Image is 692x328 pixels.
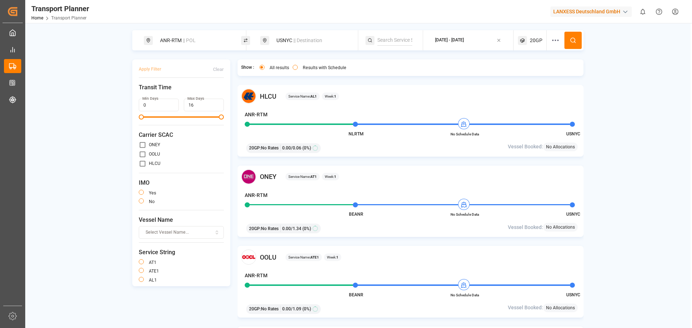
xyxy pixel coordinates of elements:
[282,225,301,232] span: 0.00 / 1.34
[272,34,350,47] div: USNYC
[149,143,160,147] label: ONEY
[146,229,189,236] span: Select Vessel Name...
[213,66,224,73] div: Clear
[149,278,157,282] label: AL1
[139,114,144,120] span: Minimum
[327,255,338,260] span: Week:
[149,199,155,204] label: no
[245,111,267,118] h4: ANR-RTM
[149,152,160,156] label: OOLU
[349,131,364,136] span: NLRTM
[550,6,632,17] div: LANXESS Deutschland GmbH
[303,66,346,70] label: Results with Schedule
[550,5,635,18] button: LANXESS Deutschland GmbH
[245,192,267,199] h4: ANR-RTM
[288,255,319,260] span: Service Name:
[139,179,224,187] span: IMO
[508,143,543,150] span: Vessel Booked:
[508,304,543,311] span: Vessel Booked:
[310,94,317,98] b: AL1
[566,131,580,136] span: USNYC
[349,212,363,217] span: BEANR
[334,94,336,98] b: 1
[546,305,575,311] span: No Allocations
[156,34,234,47] div: ANR-RTM
[530,37,542,44] span: 20GP
[377,35,412,46] input: Search Service String
[288,174,317,179] span: Service Name:
[139,216,224,224] span: Vessel Name
[31,15,43,21] a: Home
[241,64,254,71] span: Show :
[302,145,311,151] span: (0%)
[336,255,338,259] b: 1
[249,306,261,312] span: 20GP :
[508,224,543,231] span: Vessel Booked:
[261,306,279,312] span: No Rates
[142,96,158,101] label: Min Days
[546,224,575,230] span: No Allocations
[325,94,336,99] span: Week:
[445,212,484,217] span: No Schedule Data
[260,172,276,181] span: ONEY
[149,161,160,166] label: HLCU
[270,66,289,70] label: All results
[149,191,156,195] label: yes
[445,131,484,137] span: No Schedule Data
[566,212,580,217] span: USNYC
[245,272,267,279] h4: ANR-RTM
[187,96,204,101] label: Max Days
[249,145,261,151] span: 20GP :
[349,292,363,297] span: BEANR
[282,145,301,151] span: 0.00 / 0.06
[293,37,322,43] span: || Destination
[31,3,89,14] div: Transport Planner
[219,114,224,120] span: Maximum
[325,174,336,179] span: Week:
[213,63,224,76] button: Clear
[288,94,317,99] span: Service Name:
[302,306,311,312] span: (0%)
[566,292,580,297] span: USNYC
[241,89,256,104] img: Carrier
[249,225,261,232] span: 20GP :
[149,269,159,273] label: ATE1
[334,175,336,179] b: 1
[149,260,156,265] label: AT1
[261,225,279,232] span: No Rates
[139,83,224,92] span: Transit Time
[241,169,256,184] img: Carrier
[302,225,311,232] span: (0%)
[435,37,464,44] div: [DATE] - [DATE]
[651,4,667,20] button: Help Center
[260,91,276,101] span: HLCU
[635,4,651,20] button: show 0 new notifications
[546,144,575,150] span: No Allocations
[139,248,224,257] span: Service String
[445,292,484,298] span: No Schedule Data
[241,250,256,265] img: Carrier
[427,33,509,48] button: [DATE] - [DATE]
[282,306,301,312] span: 0.00 / 1.09
[310,255,319,259] b: ATE1
[139,131,224,139] span: Carrier SCAC
[261,145,279,151] span: No Rates
[310,175,317,179] b: AT1
[260,252,276,262] span: OOLU
[183,37,196,43] span: || POL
